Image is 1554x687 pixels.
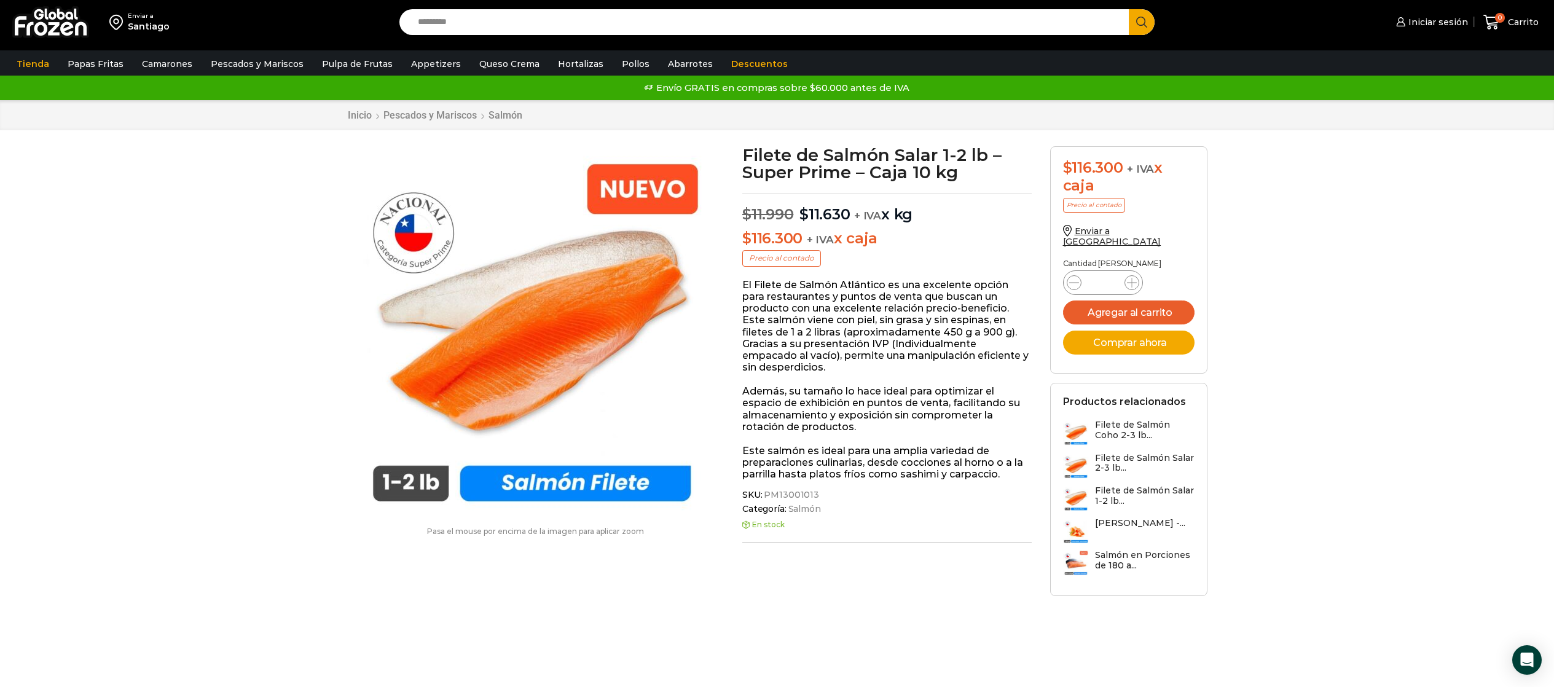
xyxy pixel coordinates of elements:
[1063,198,1125,213] p: Precio al contado
[1091,274,1115,291] input: Product quantity
[347,146,716,515] img: salmon filete nuevo
[1063,396,1186,407] h2: Productos relacionados
[552,52,610,76] a: Hortalizas
[383,109,477,121] a: Pescados y Mariscos
[725,52,794,76] a: Descuentos
[1063,550,1195,576] a: Salmón en Porciones de 180 a...
[10,52,55,76] a: Tienda
[1512,645,1542,675] div: Open Intercom Messenger
[473,52,546,76] a: Queso Crema
[205,52,310,76] a: Pescados y Mariscos
[405,52,467,76] a: Appetizers
[61,52,130,76] a: Papas Fritas
[347,527,724,536] p: Pasa el mouse por encima de la imagen para aplicar zoom
[1095,420,1195,441] h3: Filete de Salmón Coho 2-3 lb...
[136,52,198,76] a: Camarones
[1063,159,1195,195] div: x caja
[742,520,1032,529] p: En stock
[742,230,1032,248] p: x caja
[1129,9,1155,35] button: Search button
[1405,16,1468,28] span: Iniciar sesión
[616,52,656,76] a: Pollos
[1063,159,1072,176] span: $
[742,279,1032,374] p: El Filete de Salmón Atlántico es una excelente opción para restaurantes y puntos de venta que bus...
[742,229,751,247] span: $
[1063,259,1195,268] p: Cantidad [PERSON_NAME]
[347,109,523,121] nav: Breadcrumb
[1095,485,1195,506] h3: Filete de Salmón Salar 1-2 lb...
[1063,485,1195,512] a: Filete de Salmón Salar 1-2 lb...
[742,193,1032,224] p: x kg
[742,385,1032,433] p: Además, su tamaño lo hace ideal para optimizar el espacio de exhibición en puntos de venta, facil...
[1495,13,1505,23] span: 0
[128,12,170,20] div: Enviar a
[787,504,821,514] a: Salmón
[742,229,803,247] bdi: 116.300
[1063,300,1195,324] button: Agregar al carrito
[742,205,751,223] span: $
[128,20,170,33] div: Santiago
[316,52,399,76] a: Pulpa de Frutas
[742,146,1032,181] h1: Filete de Salmón Salar 1-2 lb – Super Prime – Caja 10 kg
[1480,8,1542,37] a: 0 Carrito
[1063,453,1195,479] a: Filete de Salmón Salar 2-3 lb...
[1063,420,1195,446] a: Filete de Salmón Coho 2-3 lb...
[1063,226,1161,247] a: Enviar a [GEOGRAPHIC_DATA]
[762,490,819,500] span: PM13001013
[1063,159,1123,176] bdi: 116.300
[742,250,821,266] p: Precio al contado
[1095,518,1185,528] h3: [PERSON_NAME] -...
[1393,10,1468,34] a: Iniciar sesión
[1505,16,1539,28] span: Carrito
[662,52,719,76] a: Abarrotes
[109,12,128,33] img: address-field-icon.svg
[799,205,850,223] bdi: 11.630
[799,205,809,223] span: $
[347,109,372,121] a: Inicio
[488,109,523,121] a: Salmón
[742,504,1032,514] span: Categoría:
[1063,518,1185,544] a: [PERSON_NAME] -...
[1063,331,1195,355] button: Comprar ahora
[807,234,834,246] span: + IVA
[742,205,793,223] bdi: 11.990
[742,490,1032,500] span: SKU:
[854,210,881,222] span: + IVA
[1127,163,1154,175] span: + IVA
[1095,453,1195,474] h3: Filete de Salmón Salar 2-3 lb...
[1095,550,1195,571] h3: Salmón en Porciones de 180 a...
[742,445,1032,481] p: Este salmón es ideal para una amplia variedad de preparaciones culinarias, desde cocciones al hor...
